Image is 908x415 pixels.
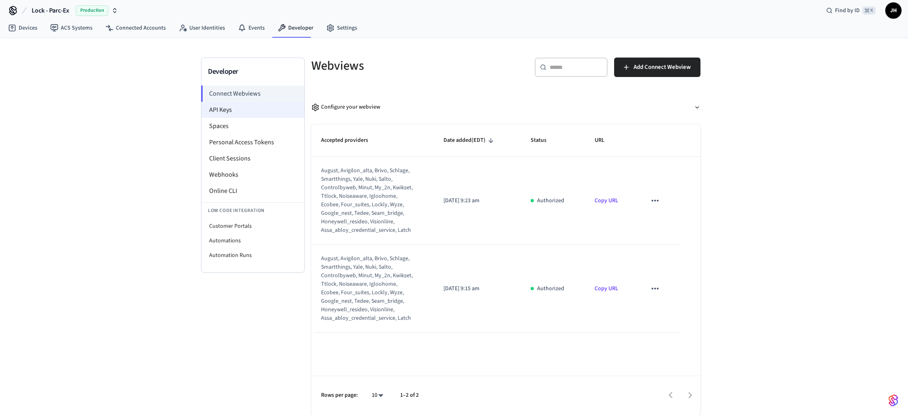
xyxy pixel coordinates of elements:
[835,6,860,15] span: Find by ID
[201,202,304,219] li: Low Code Integration
[99,21,172,35] a: Connected Accounts
[537,285,564,293] p: Authorized
[311,124,700,333] table: sticky table
[201,86,304,102] li: Connect Webviews
[537,197,564,205] p: Authorized
[201,167,304,183] li: Webhooks
[443,197,511,205] p: [DATE] 9:23 am
[443,134,496,147] span: Date added(EDT)
[321,134,379,147] span: Accepted providers
[443,285,511,293] p: [DATE] 9:15 am
[311,103,380,111] div: Configure your webview
[595,285,618,293] a: Copy URL
[889,394,898,407] img: SeamLogoGradient.69752ec5.svg
[201,102,304,118] li: API Keys
[311,96,700,118] button: Configure your webview
[820,3,882,18] div: Find by ID⌘ K
[321,255,414,323] div: august, avigilon_alta, brivo, schlage, smartthings, yale, nuki, salto, controlbyweb, minut, my_2n...
[201,219,304,233] li: Customer Portals
[201,183,304,199] li: Online CLI
[321,391,358,400] p: Rows per page:
[614,58,700,77] button: Add Connect Webview
[201,248,304,263] li: Automation Runs
[32,6,69,15] span: Lock - Parc-Ex
[201,150,304,167] li: Client Sessions
[231,21,271,35] a: Events
[201,134,304,150] li: Personal Access Tokens
[595,134,615,147] span: URL
[595,197,618,205] a: Copy URL
[2,21,44,35] a: Devices
[76,5,108,16] span: Production
[885,2,902,19] button: JH
[311,58,501,74] h5: Webviews
[320,21,364,35] a: Settings
[531,134,557,147] span: Status
[862,6,876,15] span: ⌘ K
[208,66,298,77] h3: Developer
[172,21,231,35] a: User Identities
[634,62,691,73] span: Add Connect Webview
[368,389,387,401] div: 10
[201,233,304,248] li: Automations
[271,21,320,35] a: Developer
[201,118,304,134] li: Spaces
[321,167,414,235] div: august, avigilon_alta, brivo, schlage, smartthings, yale, nuki, salto, controlbyweb, minut, my_2n...
[44,21,99,35] a: ACS Systems
[400,391,419,400] p: 1–2 of 2
[886,3,901,18] span: JH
